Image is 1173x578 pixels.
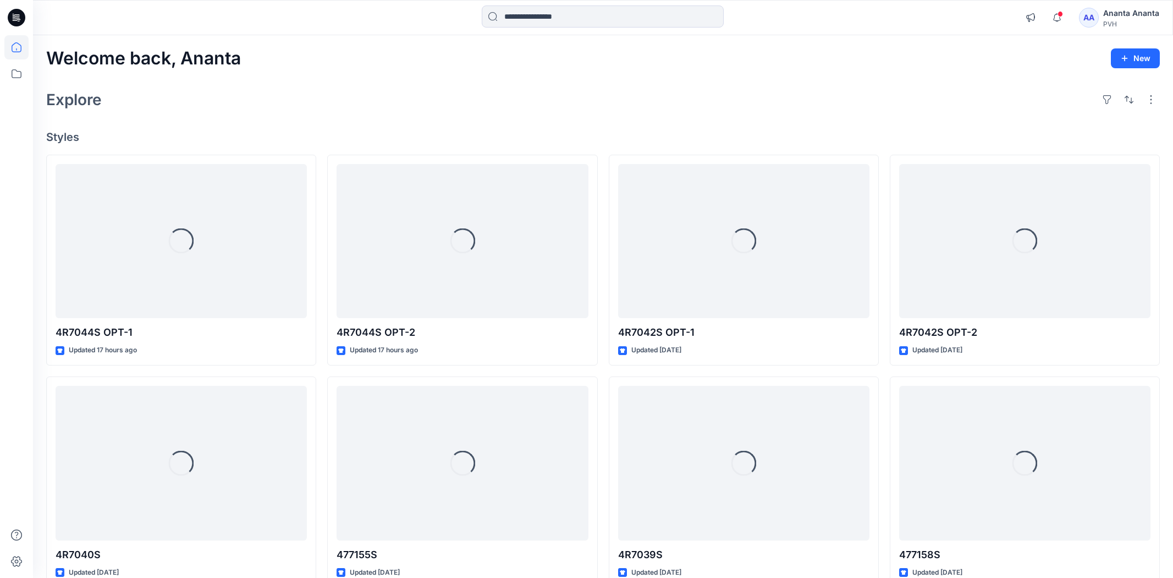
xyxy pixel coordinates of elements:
p: Updated 17 hours ago [350,345,418,356]
p: Updated 17 hours ago [69,345,137,356]
div: AA [1079,8,1099,28]
div: Ananta Ananta [1103,7,1159,20]
p: 4R7040S [56,547,307,563]
h2: Welcome back, Ananta [46,48,241,69]
h4: Styles [46,130,1160,144]
p: 477155S [337,547,588,563]
p: 4R7039S [618,547,869,563]
div: PVH [1103,20,1159,28]
p: 4R7044S OPT-2 [337,325,588,340]
p: 477158S [899,547,1150,563]
p: 4R7042S OPT-2 [899,325,1150,340]
p: 4R7042S OPT-1 [618,325,869,340]
p: Updated [DATE] [631,345,681,356]
h2: Explore [46,91,102,108]
p: Updated [DATE] [912,345,962,356]
p: 4R7044S OPT-1 [56,325,307,340]
button: New [1111,48,1160,68]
